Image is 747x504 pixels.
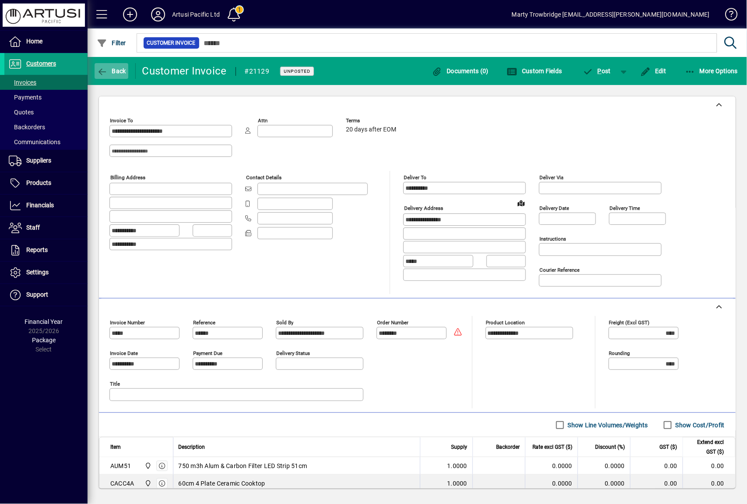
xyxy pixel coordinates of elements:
button: More Options [683,63,740,79]
span: Filter [97,39,126,46]
span: Staff [26,224,40,231]
a: View on map [514,196,528,210]
span: Discount (%) [595,442,625,452]
mat-label: Attn [258,117,268,124]
span: 1.0000 [447,479,468,488]
mat-label: Rounding [609,350,630,356]
span: Package [32,337,56,344]
span: Main Warehouse [142,461,152,471]
a: Financials [4,195,88,217]
span: Extend excl GST ($) [688,437,724,457]
a: Products [4,172,88,194]
button: Filter [95,35,128,51]
a: Communications [4,135,88,149]
a: Quotes [4,105,88,120]
span: 1.0000 [447,461,468,470]
span: Customer Invoice [147,39,196,47]
span: Main Warehouse [142,479,152,488]
div: Marty Trowbridge [EMAIL_ADDRESS][PERSON_NAME][DOMAIN_NAME] [512,7,710,21]
label: Show Line Volumes/Weights [566,421,648,429]
span: Rate excl GST ($) [532,442,572,452]
mat-label: Instructions [539,236,566,242]
a: Suppliers [4,150,88,172]
span: Backorder [496,442,520,452]
a: Knowledge Base [719,2,736,30]
div: CACC4A [110,479,134,488]
div: #21129 [245,64,270,78]
a: Invoices [4,75,88,90]
button: Edit [638,63,669,79]
div: 0.0000 [531,461,572,470]
span: Documents (0) [432,67,489,75]
span: P [598,67,602,75]
span: Invoices [9,79,36,86]
button: Post [578,63,616,79]
span: 750 m3h Alum & Carbon Filter LED Strip 51cm [179,461,307,470]
button: Profile [144,7,172,22]
span: More Options [685,67,738,75]
span: Description [179,442,205,452]
button: Add [116,7,144,22]
span: Item [110,442,121,452]
span: Supply [451,442,467,452]
mat-label: Invoice date [110,350,138,356]
span: Support [26,291,48,298]
a: Staff [4,217,88,239]
mat-label: Delivery time [610,205,640,211]
td: 0.00 [683,475,735,492]
a: Support [4,284,88,306]
span: Custom Fields [507,67,562,75]
mat-label: Sold by [276,319,293,326]
a: Settings [4,262,88,284]
td: 0.00 [630,475,683,492]
mat-label: Delivery date [539,205,569,211]
mat-label: Title [110,381,120,387]
label: Show Cost/Profit [674,421,725,429]
span: ost [583,67,611,75]
mat-label: Invoice To [110,117,133,124]
mat-label: Invoice number [110,319,145,326]
mat-label: Deliver To [404,174,426,181]
app-page-header-button: Back [88,63,136,79]
span: GST ($) [660,442,677,452]
button: Custom Fields [505,63,564,79]
div: Customer Invoice [142,64,227,78]
td: 0.0000 [578,475,630,492]
span: Communications [9,138,60,146]
a: Home [4,31,88,53]
span: Products [26,179,51,186]
mat-label: Reference [193,319,215,326]
mat-label: Product location [486,319,525,326]
td: 0.00 [630,457,683,475]
span: Unposted [284,68,310,74]
mat-label: Freight (excl GST) [609,319,650,326]
span: Reports [26,246,48,253]
div: AUM51 [110,461,131,470]
span: 60cm 4 Plate Ceramic Cooktop [179,479,265,488]
div: 0.0000 [531,479,572,488]
span: 20 days after EOM [346,126,396,133]
span: Home [26,38,42,45]
span: Customers [26,60,56,67]
mat-label: Payment due [193,350,222,356]
span: Settings [26,269,49,276]
button: Back [95,63,128,79]
button: Documents (0) [430,63,491,79]
span: Edit [640,67,666,75]
span: Financial Year [25,318,63,325]
span: Terms [346,118,398,124]
span: Suppliers [26,157,51,164]
a: Payments [4,90,88,105]
span: Quotes [9,109,34,116]
a: Backorders [4,120,88,135]
span: Payments [9,94,42,101]
mat-label: Delivery status [276,350,310,356]
span: Backorders [9,124,45,131]
a: Reports [4,239,88,261]
mat-label: Courier Reference [539,267,580,273]
div: Artusi Pacific Ltd [172,7,220,21]
mat-label: Order number [377,319,409,326]
mat-label: Deliver via [539,174,564,181]
td: 0.00 [683,457,735,475]
td: 0.0000 [578,457,630,475]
